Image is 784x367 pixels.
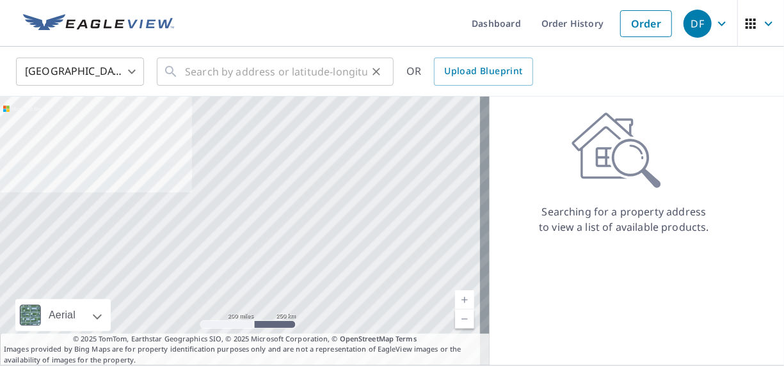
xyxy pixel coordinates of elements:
[455,290,474,309] a: Current Level 5, Zoom In
[396,334,417,343] a: Terms
[434,58,532,86] a: Upload Blueprint
[45,299,79,331] div: Aerial
[73,334,417,345] span: © 2025 TomTom, Earthstar Geographics SIO, © 2025 Microsoft Corporation, ©
[684,10,712,38] div: DF
[620,10,672,37] a: Order
[406,58,533,86] div: OR
[538,204,710,235] p: Searching for a property address to view a list of available products.
[23,14,174,33] img: EV Logo
[444,63,522,79] span: Upload Blueprint
[185,54,367,90] input: Search by address or latitude-longitude
[340,334,394,343] a: OpenStreetMap
[455,309,474,329] a: Current Level 5, Zoom Out
[15,299,111,331] div: Aerial
[367,63,385,81] button: Clear
[16,54,144,90] div: [GEOGRAPHIC_DATA]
